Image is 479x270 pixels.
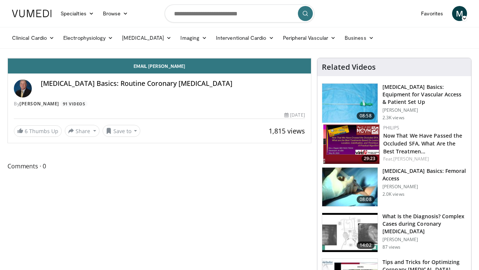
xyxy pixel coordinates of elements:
p: 2.3K views [382,115,405,121]
img: af3be4c5-8155-4493-8147-62dbd8eab5a2.png.150x105_q85_crop-smart_upscale.png [323,124,379,164]
p: [PERSON_NAME] [382,107,467,113]
a: 08:58 [MEDICAL_DATA] Basics: Equipment for Vascular Access & Patient Set Up [PERSON_NAME] 2.3K views [322,83,467,123]
h3: [MEDICAL_DATA] Basics: Equipment for Vascular Access & Patient Set Up [382,83,467,106]
h3: [MEDICAL_DATA] Basics: Femoral Access [382,167,467,182]
a: Browse [98,6,133,21]
span: 6 [25,127,28,135]
input: Search topics, interventions [165,4,314,22]
a: 14:02 What Is the Diagnosis? Complex Cases during Coronary [MEDICAL_DATA] [PERSON_NAME] 87 views [322,213,467,252]
a: Interventional Cardio [211,30,278,45]
h4: [MEDICAL_DATA] Basics: Routine Coronary [MEDICAL_DATA] [41,79,305,88]
span: 29:23 [361,155,378,162]
a: 08:08 [MEDICAL_DATA] Basics: Femoral Access [PERSON_NAME] 2.0K views [322,167,467,207]
span: Comments 0 [7,161,311,171]
a: M [452,6,467,21]
p: [PERSON_NAME] [382,184,467,190]
a: Clinical Cardio [7,30,59,45]
img: 270473_0000_1.png.150x105_q85_crop-smart_upscale.jpg [322,84,378,123]
a: Email [PERSON_NAME] [8,58,311,73]
a: Peripheral Vascular [278,30,340,45]
span: 08:08 [357,196,375,203]
div: By [14,100,305,107]
button: Save to [103,125,141,137]
button: Share [65,125,100,137]
a: 6 Thumbs Up [14,125,62,137]
a: Philips [383,124,399,131]
span: 1,815 views [269,126,305,135]
a: Business [340,30,378,45]
h4: Related Videos [322,63,376,72]
a: 29:23 [323,124,379,164]
a: Favorites [417,6,448,21]
span: 14:02 [357,241,375,249]
a: Imaging [176,30,211,45]
a: [PERSON_NAME] [393,156,429,162]
a: Electrophysiology [59,30,118,45]
a: Now That We Have Passed the Occluded SFA, What Are the Best Treatmen… [383,132,463,155]
a: 91 Videos [60,100,88,107]
div: Feat. [383,156,465,162]
h3: What Is the Diagnosis? Complex Cases during Coronary [MEDICAL_DATA] [382,213,467,235]
img: 270482_0001_1.png.150x105_q85_crop-smart_upscale.jpg [322,168,378,207]
p: 2.0K views [382,191,405,197]
div: [DATE] [284,112,305,118]
a: [PERSON_NAME] [19,100,59,107]
p: 87 views [382,244,401,250]
a: Specialties [56,6,98,21]
span: 08:58 [357,112,375,120]
a: [MEDICAL_DATA] [118,30,176,45]
img: 660834ab-1c96-4e78-b184-46ce4b4d2c6e.150x105_q85_crop-smart_upscale.jpg [322,213,378,252]
p: [PERSON_NAME] [382,237,467,243]
img: Avatar [14,79,32,97]
img: VuMedi Logo [12,10,52,17]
